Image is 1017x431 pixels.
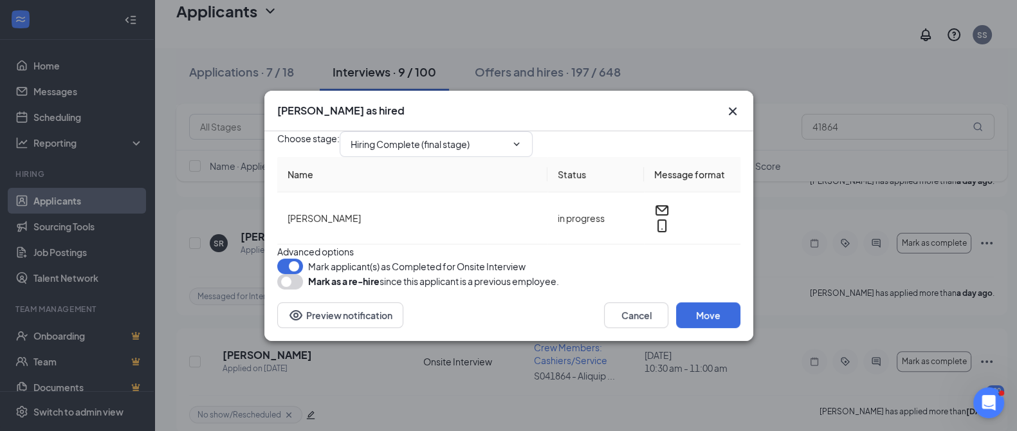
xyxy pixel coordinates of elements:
button: Cancel [604,302,668,328]
td: in progress [547,192,644,244]
svg: Cross [725,104,740,119]
span: [PERSON_NAME] [288,212,361,224]
button: Move [676,302,740,328]
button: Preview notificationEye [277,302,403,328]
svg: Email [654,203,670,218]
iframe: Intercom live chat [973,387,1004,418]
th: Message format [644,157,740,192]
span: Mark applicant(s) as Completed for Onsite Interview [308,259,526,274]
svg: MobileSms [654,218,670,234]
span: Choose stage : [277,131,340,157]
h3: [PERSON_NAME] as hired [277,104,405,118]
svg: ChevronDown [511,139,522,149]
button: Close [725,104,740,119]
div: since this applicant is a previous employee. [308,274,559,288]
div: Advanced options [277,244,740,259]
th: Status [547,157,644,192]
th: Name [277,157,547,192]
b: Mark as a re-hire [308,275,380,287]
svg: Eye [288,307,304,323]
